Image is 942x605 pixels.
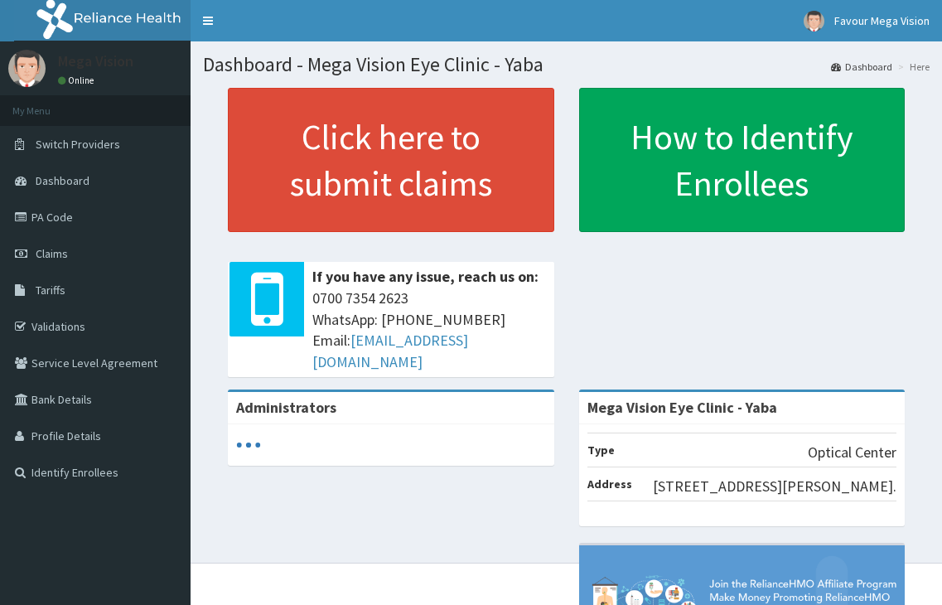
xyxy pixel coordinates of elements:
[58,54,133,69] p: Mega Vision
[834,13,930,28] span: Favour Mega Vision
[808,442,896,463] p: Optical Center
[587,477,632,491] b: Address
[587,443,615,457] b: Type
[58,75,98,86] a: Online
[804,11,824,31] img: User Image
[36,137,120,152] span: Switch Providers
[236,398,336,417] b: Administrators
[8,50,46,87] img: User Image
[203,54,930,75] h1: Dashboard - Mega Vision Eye Clinic - Yaba
[312,331,468,371] a: [EMAIL_ADDRESS][DOMAIN_NAME]
[36,283,65,298] span: Tariffs
[653,476,896,497] p: [STREET_ADDRESS][PERSON_NAME].
[579,88,906,232] a: How to Identify Enrollees
[894,60,930,74] li: Here
[831,60,892,74] a: Dashboard
[312,267,539,286] b: If you have any issue, reach us on:
[36,173,89,188] span: Dashboard
[587,398,777,417] strong: Mega Vision Eye Clinic - Yaba
[228,88,554,232] a: Click here to submit claims
[36,246,68,261] span: Claims
[312,288,546,373] span: 0700 7354 2623 WhatsApp: [PHONE_NUMBER] Email:
[236,433,261,457] svg: audio-loading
